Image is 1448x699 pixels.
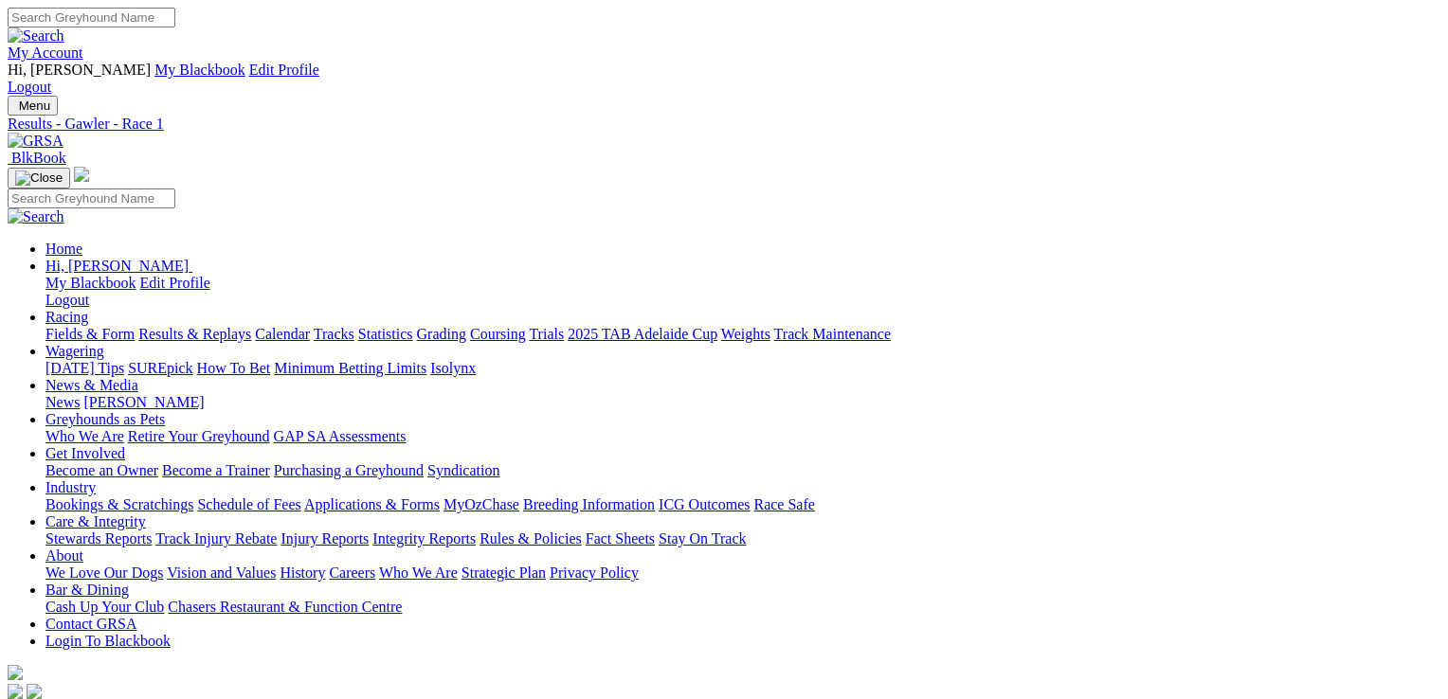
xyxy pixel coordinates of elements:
img: facebook.svg [8,684,23,699]
a: SUREpick [128,360,192,376]
div: Bar & Dining [45,599,1426,616]
input: Search [8,8,175,27]
a: Who We Are [45,428,124,444]
a: Chasers Restaurant & Function Centre [168,599,402,615]
a: News & Media [45,377,138,393]
a: Greyhounds as Pets [45,411,165,427]
div: News & Media [45,394,1426,411]
a: Cash Up Your Club [45,599,164,615]
a: About [45,547,83,564]
img: Search [8,27,64,45]
a: My Blackbook [154,62,245,78]
a: Hi, [PERSON_NAME] [45,258,192,274]
a: Trials [529,326,564,342]
a: Who We Are [379,565,458,581]
a: Results & Replays [138,326,251,342]
a: Care & Integrity [45,513,146,529]
img: GRSA [8,133,63,150]
a: Injury Reports [281,530,369,547]
a: [PERSON_NAME] [83,394,204,410]
a: Edit Profile [249,62,319,78]
a: History [280,565,325,581]
a: Rules & Policies [480,530,582,547]
a: Become a Trainer [162,462,270,478]
span: BlkBook [11,150,66,166]
a: Isolynx [430,360,476,376]
div: Hi, [PERSON_NAME] [45,275,1426,309]
a: Logout [45,292,89,308]
span: Menu [19,99,50,113]
div: Greyhounds as Pets [45,428,1426,445]
button: Toggle navigation [8,96,58,116]
span: Hi, [PERSON_NAME] [45,258,189,274]
a: [DATE] Tips [45,360,124,376]
a: Grading [417,326,466,342]
a: Tracks [314,326,354,342]
a: Industry [45,479,96,495]
a: Calendar [255,326,310,342]
a: Login To Blackbook [45,633,171,649]
a: Become an Owner [45,462,158,478]
a: My Blackbook [45,275,136,291]
a: Coursing [470,326,526,342]
a: Careers [329,565,375,581]
img: Search [8,208,64,225]
a: Stewards Reports [45,530,152,547]
a: Results - Gawler - Race 1 [8,116,1426,133]
a: News [45,394,80,410]
a: Bookings & Scratchings [45,496,193,512]
a: Minimum Betting Limits [274,360,426,376]
div: Get Involved [45,462,1426,479]
a: Integrity Reports [372,530,476,547]
a: Racing [45,309,88,325]
img: Close [15,170,63,186]
a: Schedule of Fees [197,496,300,512]
a: Stay On Track [659,530,746,547]
button: Toggle navigation [8,168,70,188]
a: Edit Profile [140,275,210,291]
a: Syndication [427,462,499,478]
a: Weights [721,326,770,342]
div: Racing [45,326,1426,343]
a: Wagering [45,343,104,359]
a: Bar & Dining [45,582,129,598]
a: Retire Your Greyhound [128,428,270,444]
a: Breeding Information [523,496,655,512]
div: About [45,565,1426,582]
a: Contact GRSA [45,616,136,632]
input: Search [8,188,175,208]
a: MyOzChase [443,496,519,512]
a: Home [45,241,82,257]
span: Hi, [PERSON_NAME] [8,62,151,78]
a: Purchasing a Greyhound [274,462,424,478]
a: Track Maintenance [774,326,891,342]
a: Privacy Policy [550,565,639,581]
a: Statistics [358,326,413,342]
a: Logout [8,79,51,95]
a: Vision and Values [167,565,276,581]
a: Fields & Form [45,326,135,342]
img: logo-grsa-white.png [8,665,23,680]
img: twitter.svg [27,684,42,699]
a: 2025 TAB Adelaide Cup [568,326,717,342]
a: Race Safe [753,496,814,512]
a: How To Bet [197,360,271,376]
a: Fact Sheets [586,530,655,547]
div: Industry [45,496,1426,513]
a: Applications & Forms [304,496,440,512]
img: logo-grsa-white.png [74,167,89,182]
a: ICG Outcomes [659,496,750,512]
a: Get Involved [45,445,125,461]
a: We Love Our Dogs [45,565,163,581]
a: Track Injury Rebate [155,530,277,547]
a: BlkBook [8,150,66,166]
a: My Account [8,45,83,61]
div: My Account [8,62,1426,96]
a: Strategic Plan [462,565,546,581]
a: GAP SA Assessments [274,428,407,444]
div: Care & Integrity [45,530,1426,547]
div: Wagering [45,360,1426,377]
